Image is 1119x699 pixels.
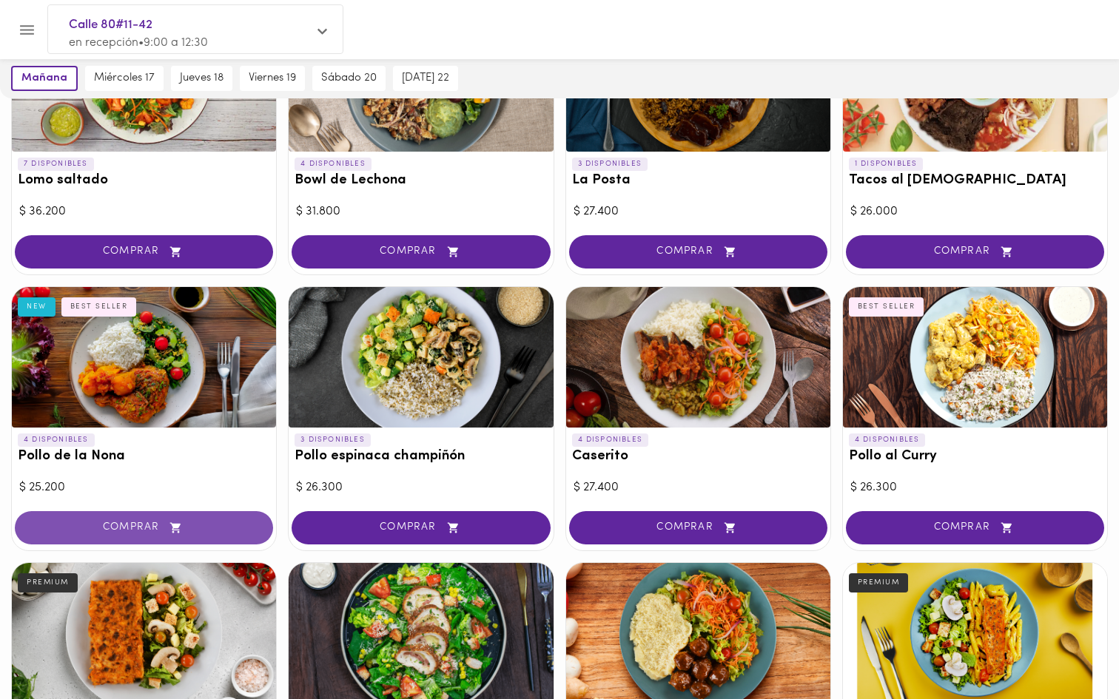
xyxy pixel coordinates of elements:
div: $ 27.400 [574,203,823,220]
button: [DATE] 22 [393,66,458,91]
span: COMPRAR [33,521,255,534]
div: Pollo al Curry [843,287,1107,428]
button: jueves 18 [171,66,232,91]
button: COMPRAR [15,235,273,269]
p: 3 DISPONIBLES [295,433,371,447]
h3: Bowl de Lechona [295,173,547,189]
p: 7 DISPONIBLES [18,158,94,171]
span: [DATE] 22 [402,72,449,85]
h3: Pollo de la Nona [18,449,270,465]
button: Menu [9,12,45,48]
div: $ 26.000 [850,203,1100,220]
div: $ 31.800 [296,203,545,220]
iframe: Messagebird Livechat Widget [1033,613,1104,684]
div: BEST SELLER [849,297,924,317]
h3: Caserito [572,449,824,465]
span: jueves 18 [180,72,224,85]
div: PREMIUM [849,573,909,592]
span: COMPRAR [864,521,1086,534]
div: Pollo de la Nona [12,287,276,428]
div: $ 26.300 [850,479,1100,496]
span: miércoles 17 [94,72,155,85]
button: COMPRAR [15,511,273,544]
span: en recepción • 9:00 a 12:30 [69,37,208,49]
p: 4 DISPONIBLES [295,158,372,171]
h3: La Posta [572,173,824,189]
h3: Lomo saltado [18,173,270,189]
h3: Pollo espinaca champiñón [295,449,547,465]
span: sábado 20 [321,72,377,85]
button: COMPRAR [292,511,550,544]
button: COMPRAR [292,235,550,269]
div: $ 26.300 [296,479,545,496]
button: miércoles 17 [85,66,164,91]
p: 3 DISPONIBLES [572,158,648,171]
button: COMPRAR [569,235,827,269]
p: 1 DISPONIBLES [849,158,924,171]
span: COMPRAR [310,246,531,258]
div: PREMIUM [18,573,78,592]
div: NEW [18,297,56,317]
div: $ 25.200 [19,479,269,496]
div: Pollo espinaca champiñón [289,287,553,428]
span: COMPRAR [310,521,531,534]
button: COMPRAR [846,511,1104,544]
span: COMPRAR [588,246,809,258]
span: mañana [21,72,67,85]
span: COMPRAR [33,246,255,258]
div: $ 36.200 [19,203,269,220]
span: viernes 19 [249,72,296,85]
h3: Pollo al Curry [849,449,1101,465]
span: COMPRAR [864,246,1086,258]
p: 4 DISPONIBLES [572,433,649,447]
button: COMPRAR [569,511,827,544]
span: COMPRAR [588,521,809,534]
button: sábado 20 [312,66,386,91]
button: COMPRAR [846,235,1104,269]
h3: Tacos al [DEMOGRAPHIC_DATA] [849,173,1101,189]
div: $ 27.400 [574,479,823,496]
button: viernes 19 [240,66,305,91]
p: 4 DISPONIBLES [849,433,926,447]
p: 4 DISPONIBLES [18,433,95,447]
span: Calle 80#11-42 [69,16,307,35]
div: Caserito [566,287,830,428]
div: BEST SELLER [61,297,137,317]
button: mañana [11,66,78,91]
